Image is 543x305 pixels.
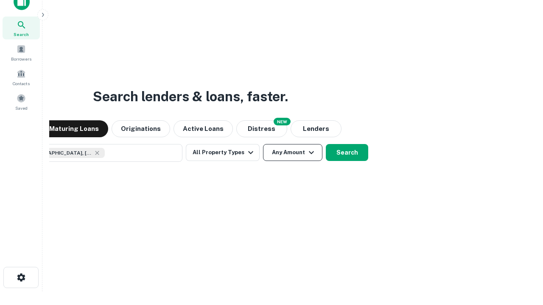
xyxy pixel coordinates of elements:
div: NEW [274,118,291,125]
a: Contacts [3,66,40,89]
span: Search [14,31,29,38]
span: Contacts [13,80,30,87]
iframe: Chat Widget [501,237,543,278]
a: Saved [3,90,40,113]
a: Borrowers [3,41,40,64]
span: Saved [15,105,28,111]
button: Search [326,144,368,161]
button: Any Amount [263,144,322,161]
button: All Property Types [186,144,260,161]
button: Lenders [291,120,341,137]
button: [GEOGRAPHIC_DATA], [GEOGRAPHIC_DATA], [GEOGRAPHIC_DATA] [13,144,182,162]
button: Active Loans [174,120,233,137]
button: Maturing Loans [40,120,108,137]
a: Search [3,17,40,39]
h3: Search lenders & loans, faster. [93,86,288,107]
button: Originations [112,120,170,137]
button: Search distressed loans with lien and other non-mortgage details. [236,120,287,137]
span: Borrowers [11,55,31,62]
span: [GEOGRAPHIC_DATA], [GEOGRAPHIC_DATA], [GEOGRAPHIC_DATA] [28,149,92,157]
